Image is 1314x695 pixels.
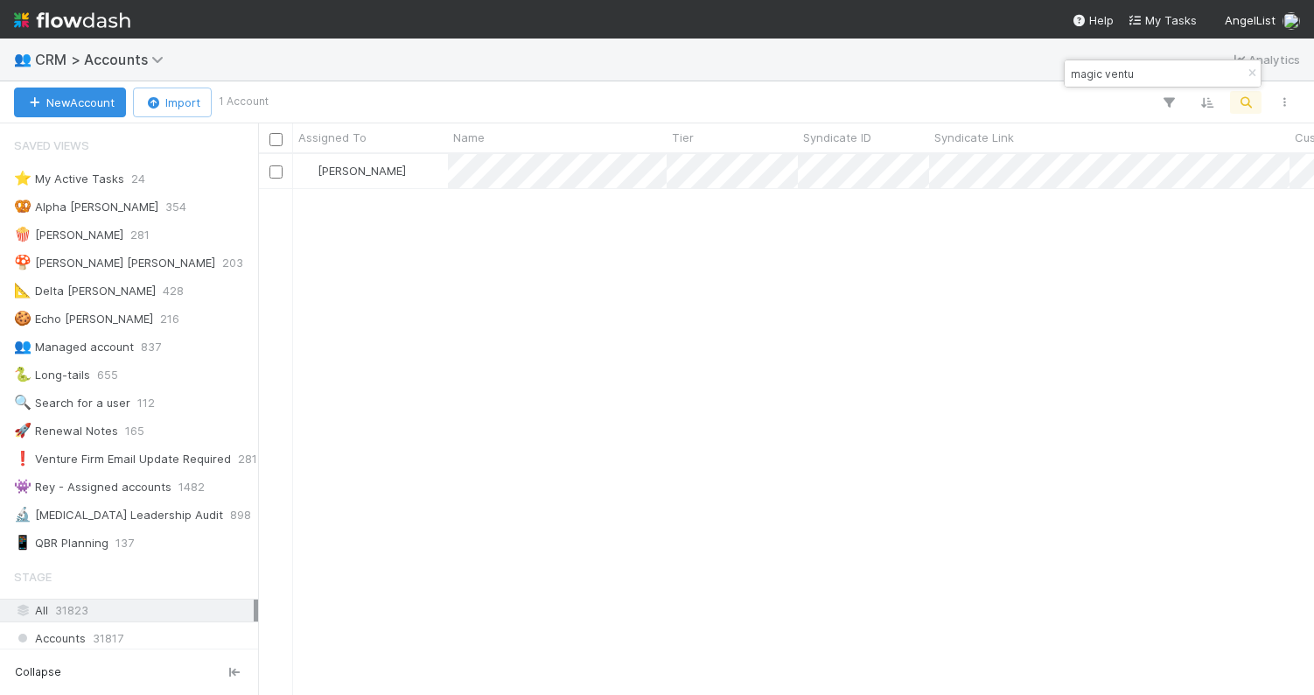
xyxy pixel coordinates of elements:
button: NewAccount [14,88,126,117]
span: Syndicate ID [803,129,871,146]
span: Assigned To [298,129,367,146]
div: Search for a user [14,392,130,414]
span: 112 [137,392,155,414]
div: [PERSON_NAME] [14,224,123,246]
span: 137 [115,532,134,554]
button: Import [133,88,212,117]
span: Stage [14,559,52,594]
span: Accounts [14,628,86,649]
div: Rey - Assigned accounts [14,476,171,498]
a: Analytics [1231,49,1300,70]
span: CRM > Accounts [35,51,172,68]
span: 31823 [55,600,88,621]
span: 👾 [14,479,31,494]
span: Saved Views [14,128,89,163]
span: 🐍 [14,367,31,382]
span: 281 [238,448,257,470]
span: ⭐ [14,171,31,186]
span: Tier [672,129,694,146]
input: Toggle Row Selected [269,165,283,179]
div: My Active Tasks [14,168,124,190]
span: Collapse [15,664,61,680]
span: 1482 [178,476,205,498]
span: 216 [160,308,179,330]
span: 354 [165,196,186,218]
span: 🚀 [14,423,31,438]
span: 837 [141,336,161,358]
span: Name [453,129,485,146]
span: 🔬 [14,507,31,522]
div: QBR Planning [14,532,108,554]
div: [PERSON_NAME] [PERSON_NAME] [14,252,215,274]
img: logo-inverted-e16ddd16eac7371096b0.svg [14,5,130,35]
span: My Tasks [1128,13,1197,27]
span: 🍪 [14,311,31,326]
div: [MEDICAL_DATA] Leadership Audit [14,504,223,526]
div: Echo [PERSON_NAME] [14,308,153,330]
span: 203 [222,252,243,274]
input: Search... [1067,63,1242,84]
span: 📐 [14,283,31,298]
span: 👥 [14,339,31,354]
span: 24 [131,168,145,190]
div: Long-tails [14,364,90,386]
span: 655 [97,364,118,386]
div: Delta [PERSON_NAME] [14,280,156,302]
span: 🍄 [14,255,31,270]
span: AngelList [1225,13,1276,27]
span: 898 [230,504,251,526]
div: Alpha [PERSON_NAME] [14,196,158,218]
span: 📱 [14,535,31,550]
div: Managed account [14,336,134,358]
span: 165 [125,420,144,442]
span: 🔍 [14,395,31,410]
span: 281 [130,224,150,246]
span: 🍿 [14,227,31,242]
img: avatar_c597f508-4d28-4c7c-92e0-bd2d0d338f8e.png [301,164,315,178]
div: All [14,600,254,621]
span: [PERSON_NAME] [318,164,406,178]
span: 31817 [93,628,123,649]
span: 428 [163,280,184,302]
div: Renewal Notes [14,420,118,442]
span: 🥨 [14,199,31,214]
span: 👥 [14,52,31,67]
span: ❗ [14,451,31,466]
input: Toggle All Rows Selected [269,133,283,146]
small: 1 Account [219,94,269,109]
div: Help [1072,11,1114,29]
div: Venture Firm Email Update Required [14,448,231,470]
span: Syndicate Link [934,129,1014,146]
img: avatar_4aa8e4fd-f2b7-45ba-a6a5-94a913ad1fe4.png [1283,12,1300,30]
